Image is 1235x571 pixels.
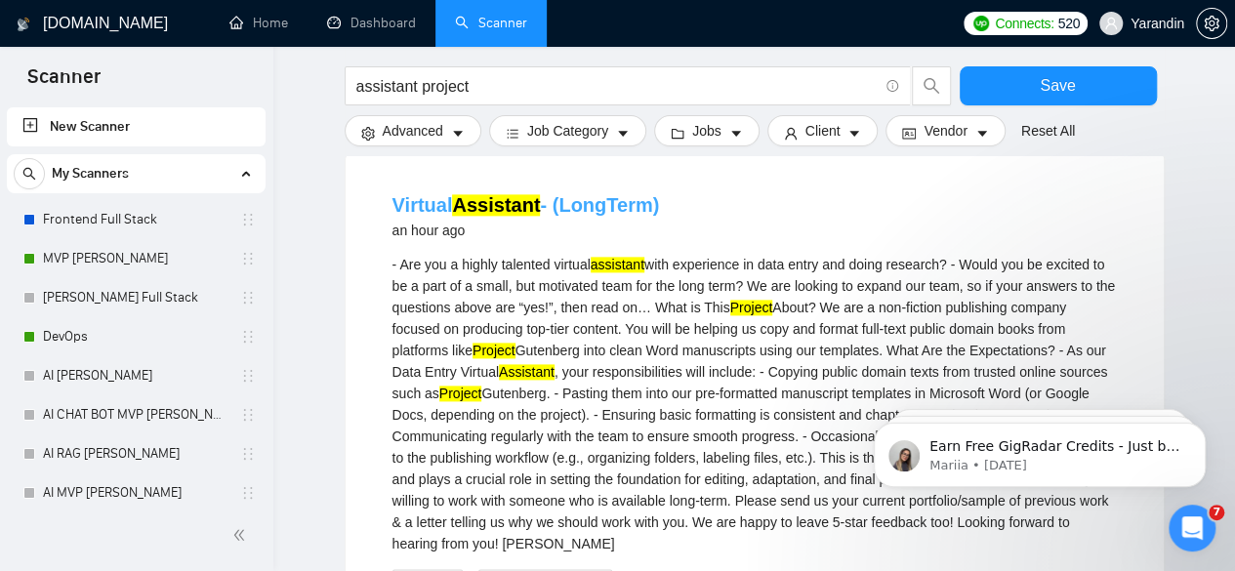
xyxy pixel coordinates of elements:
[356,74,878,99] input: Search Freelance Jobs...
[240,290,256,306] span: holder
[240,446,256,462] span: holder
[43,434,228,473] a: AI RAG [PERSON_NAME]
[392,194,660,216] a: VirtualAssistant- (LongTerm)
[229,15,288,31] a: homeHome
[805,120,841,142] span: Client
[616,126,630,141] span: caret-down
[1197,16,1226,31] span: setting
[43,239,228,278] a: MVP [PERSON_NAME]
[12,62,116,103] span: Scanner
[1104,17,1118,30] span: user
[345,115,481,146] button: settingAdvancedcaret-down
[43,395,228,434] a: AI CHAT BOT MVP [PERSON_NAME]
[527,120,608,142] span: Job Category
[973,16,989,31] img: upwork-logo.png
[240,485,256,501] span: holder
[240,407,256,423] span: holder
[7,107,266,146] li: New Scanner
[439,386,482,401] mark: Project
[15,167,44,181] span: search
[1040,73,1075,98] span: Save
[489,115,646,146] button: barsJob Categorycaret-down
[451,126,465,141] span: caret-down
[22,107,250,146] a: New Scanner
[499,364,555,380] mark: Assistant
[844,382,1235,518] iframe: Intercom notifications message
[847,126,861,141] span: caret-down
[591,257,644,272] mark: assistant
[730,300,773,315] mark: Project
[240,212,256,227] span: holder
[43,356,228,395] a: AI [PERSON_NAME]
[506,126,519,141] span: bars
[1021,120,1075,142] a: Reset All
[52,154,129,193] span: My Scanners
[43,473,228,512] a: AI MVP [PERSON_NAME]
[912,66,951,105] button: search
[960,66,1157,105] button: Save
[240,251,256,266] span: holder
[1169,505,1215,551] iframe: Intercom live chat
[902,126,916,141] span: idcard
[1209,505,1224,520] span: 7
[473,343,515,358] mark: Project
[361,126,375,141] span: setting
[43,200,228,239] a: Frontend Full Stack
[886,80,899,93] span: info-circle
[885,115,1005,146] button: idcardVendorcaret-down
[232,525,252,545] span: double-left
[43,278,228,317] a: [PERSON_NAME] Full Stack
[784,126,798,141] span: user
[975,126,989,141] span: caret-down
[43,317,228,356] a: DevOps
[240,329,256,345] span: holder
[692,120,721,142] span: Jobs
[654,115,760,146] button: folderJobscaret-down
[327,15,416,31] a: dashboardDashboard
[383,120,443,142] span: Advanced
[1196,16,1227,31] a: setting
[14,158,45,189] button: search
[767,115,879,146] button: userClientcaret-down
[240,368,256,384] span: holder
[671,126,684,141] span: folder
[1196,8,1227,39] button: setting
[392,219,660,242] div: an hour ago
[455,15,527,31] a: searchScanner
[729,126,743,141] span: caret-down
[1058,13,1080,34] span: 520
[924,120,967,142] span: Vendor
[995,13,1053,34] span: Connects:
[913,77,950,95] span: search
[392,254,1117,554] div: - Are you a highly talented virtual with experience in data entry and doing research? - Would you...
[452,194,540,216] mark: Assistant
[17,9,30,40] img: logo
